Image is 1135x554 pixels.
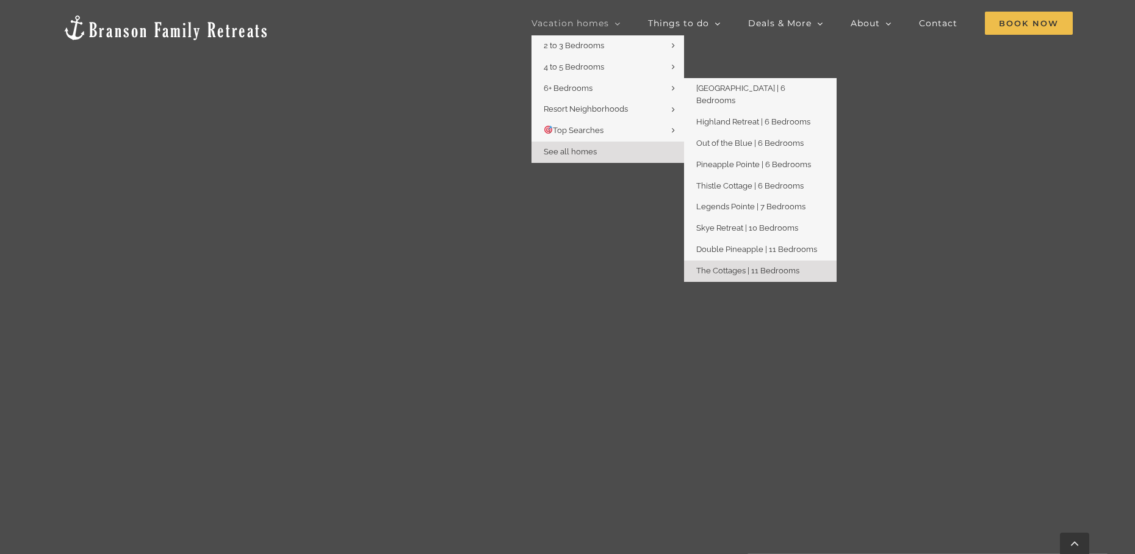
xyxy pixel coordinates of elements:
img: Branson Family Retreats Logo [62,14,269,41]
a: About [851,11,892,35]
nav: Main Menu Sticky [531,11,1073,35]
span: Thistle Cottage | 6 Bedrooms [696,181,804,190]
a: The Cottages | 11 Bedrooms [684,261,837,282]
img: 🎯 [544,126,552,134]
span: Legends Pointe | 7 Bedrooms [696,202,805,211]
span: Book Now [985,12,1073,35]
a: Highland Retreat | 6 Bedrooms [684,112,837,133]
span: 6+ Bedrooms [544,84,593,93]
span: See all homes [544,147,597,156]
a: Things to do [648,11,721,35]
a: 🎯Top Searches [531,120,684,142]
a: Out of the Blue | 6 Bedrooms [684,133,837,154]
span: Highland Retreat | 6 Bedrooms [696,117,810,126]
span: Top Searches [544,126,604,135]
a: [GEOGRAPHIC_DATA] | 6 Bedrooms [684,78,837,112]
a: Book Now [985,11,1073,35]
a: Contact [919,11,957,35]
span: Deals & More [748,19,812,27]
span: 4 to 5 Bedrooms [544,62,604,71]
span: About [851,19,880,27]
span: Out of the Blue | 6 Bedrooms [696,138,804,148]
a: Pineapple Pointe | 6 Bedrooms [684,154,837,176]
span: Contact [919,19,957,27]
a: Deals & More [748,11,823,35]
span: Skye Retreat | 10 Bedrooms [696,223,798,232]
a: See all homes [531,142,684,163]
a: Legends Pointe | 7 Bedrooms [684,196,837,218]
a: 6+ Bedrooms [531,78,684,99]
a: 4 to 5 Bedrooms [531,57,684,78]
a: Thistle Cottage | 6 Bedrooms [684,176,837,197]
a: Resort Neighborhoods [531,99,684,120]
a: Double Pineapple | 11 Bedrooms [684,239,837,261]
span: [GEOGRAPHIC_DATA] | 6 Bedrooms [696,84,785,106]
a: Skye Retreat | 10 Bedrooms [684,218,837,239]
span: Vacation homes [531,19,609,27]
a: 2 to 3 Bedrooms [531,35,684,57]
span: Double Pineapple | 11 Bedrooms [696,245,817,254]
span: 2 to 3 Bedrooms [544,41,604,50]
a: Vacation homes [531,11,621,35]
span: Things to do [648,19,709,27]
span: Pineapple Pointe | 6 Bedrooms [696,160,811,169]
span: Resort Neighborhoods [544,104,628,113]
span: The Cottages | 11 Bedrooms [696,266,799,275]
